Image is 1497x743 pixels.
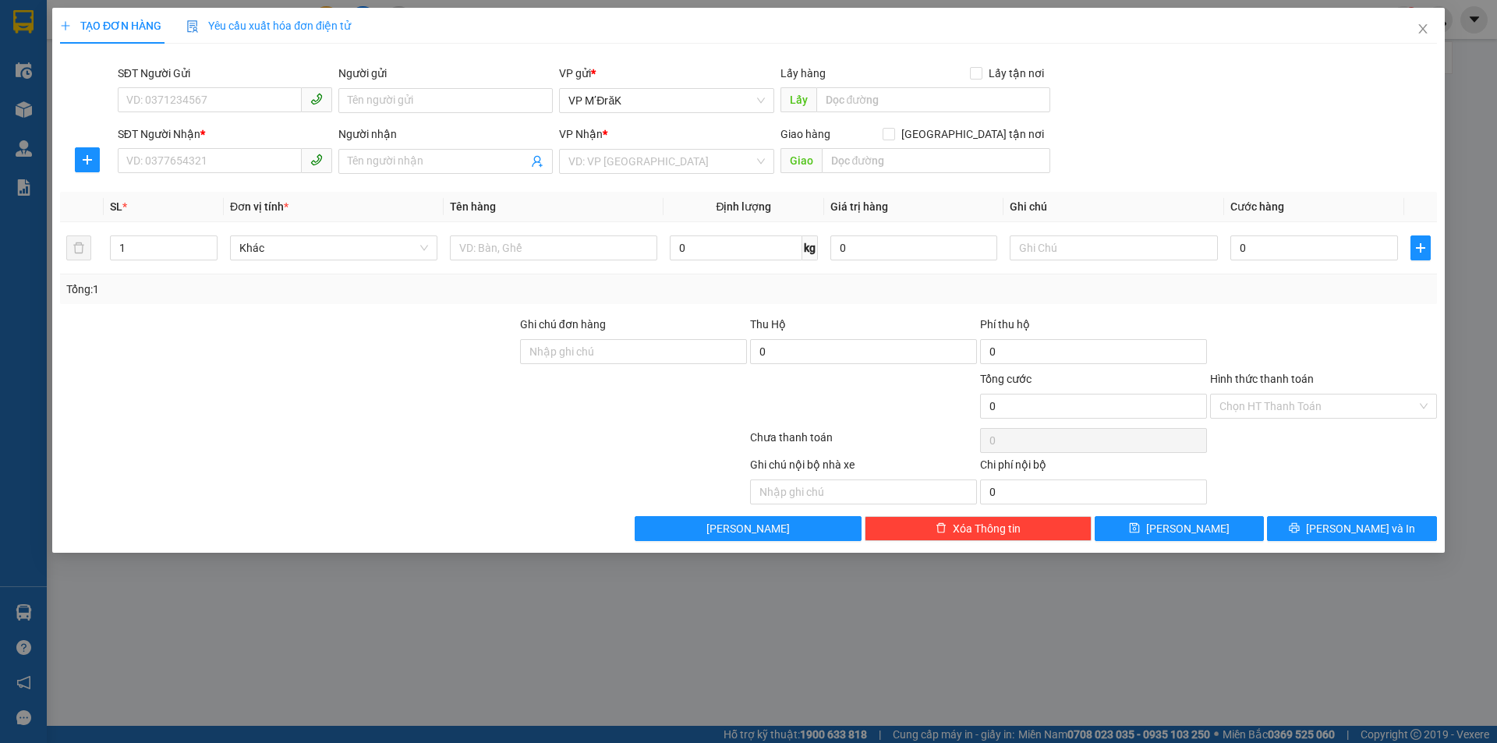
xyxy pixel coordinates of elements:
[60,19,161,32] span: TẠO ĐƠN HÀNG
[802,235,818,260] span: kg
[1010,235,1218,260] input: Ghi Chú
[310,93,323,105] span: phone
[75,147,100,172] button: plus
[230,200,288,213] span: Đơn vị tính
[532,155,544,168] span: user-add
[1306,520,1415,537] span: [PERSON_NAME] và In
[1095,516,1264,541] button: save[PERSON_NAME]
[780,67,826,80] span: Lấy hàng
[450,200,496,213] span: Tên hàng
[1268,516,1437,541] button: printer[PERSON_NAME] và In
[1410,235,1431,260] button: plus
[822,148,1050,173] input: Dọc đường
[450,235,657,260] input: VD: Bàn, Ghế
[239,236,428,260] span: Khác
[186,20,199,33] img: icon
[186,19,351,32] span: Yêu cầu xuất hóa đơn điện tử
[953,520,1021,537] span: Xóa Thông tin
[750,456,977,479] div: Ghi chú nội bộ nhà xe
[895,126,1050,143] span: [GEOGRAPHIC_DATA] tận nơi
[118,65,332,82] div: SĐT Người Gửi
[1289,522,1300,535] span: printer
[1130,522,1141,535] span: save
[780,87,816,112] span: Lấy
[830,200,888,213] span: Giá trị hàng
[118,126,332,143] div: SĐT Người Nhận
[560,128,603,140] span: VP Nhận
[830,235,998,260] input: 0
[816,87,1050,112] input: Dọc đường
[865,516,1092,541] button: deleteXóa Thông tin
[1411,242,1430,254] span: plus
[717,200,772,213] span: Định lượng
[980,316,1207,339] div: Phí thu hộ
[635,516,862,541] button: [PERSON_NAME]
[110,200,122,213] span: SL
[520,318,606,331] label: Ghi chú đơn hàng
[338,65,553,82] div: Người gửi
[1417,23,1429,35] span: close
[1004,192,1224,222] th: Ghi chú
[310,154,323,166] span: phone
[520,339,747,364] input: Ghi chú đơn hàng
[780,148,822,173] span: Giao
[982,65,1050,82] span: Lấy tận nơi
[780,128,830,140] span: Giao hàng
[66,235,91,260] button: delete
[707,520,791,537] span: [PERSON_NAME]
[1401,8,1445,51] button: Close
[338,126,553,143] div: Người nhận
[1230,200,1284,213] span: Cước hàng
[980,456,1207,479] div: Chi phí nội bộ
[569,89,765,112] span: VP M’ĐrăK
[76,154,99,166] span: plus
[748,429,979,456] div: Chưa thanh toán
[750,318,786,331] span: Thu Hộ
[936,522,947,535] span: delete
[1210,373,1314,385] label: Hình thức thanh toán
[60,20,71,31] span: plus
[750,479,977,504] input: Nhập ghi chú
[560,65,774,82] div: VP gửi
[66,281,578,298] div: Tổng: 1
[980,373,1032,385] span: Tổng cước
[1147,520,1230,537] span: [PERSON_NAME]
